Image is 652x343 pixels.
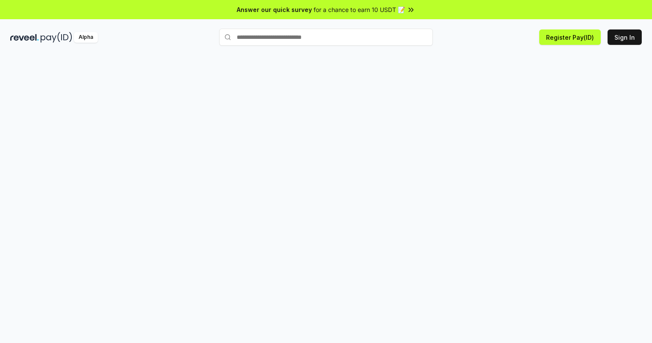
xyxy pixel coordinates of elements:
[74,32,98,43] div: Alpha
[539,29,601,45] button: Register Pay(ID)
[314,5,405,14] span: for a chance to earn 10 USDT 📝
[10,32,39,43] img: reveel_dark
[237,5,312,14] span: Answer our quick survey
[608,29,642,45] button: Sign In
[41,32,72,43] img: pay_id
